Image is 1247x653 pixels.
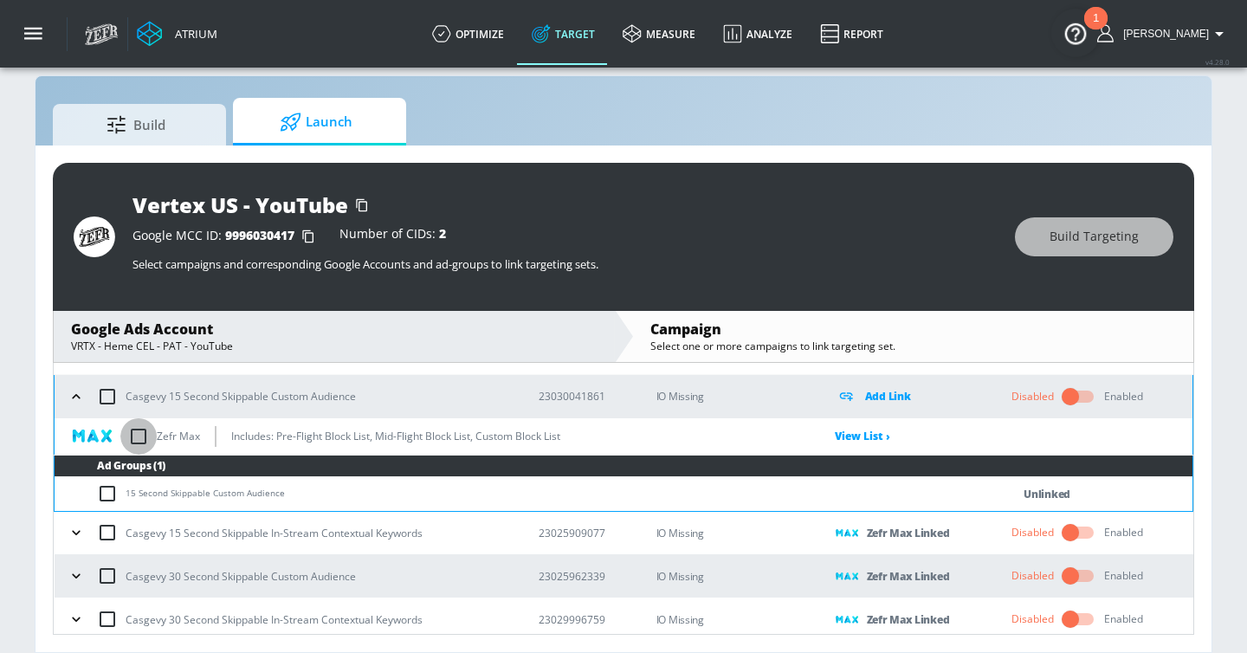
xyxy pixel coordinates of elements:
span: 9996030417 [225,227,294,243]
div: Add Link [836,386,984,406]
p: Casgevy 15 Second Skippable Custom Audience [126,387,356,405]
span: Build [70,104,202,145]
p: Add Link [865,386,911,406]
p: Includes: Pre-Flight Block List, Mid-Flight Block List, Custom Block List [231,427,560,445]
p: Zefr Max Linked [867,523,950,543]
div: Google MCC ID: [132,228,322,245]
button: [PERSON_NAME] [1097,23,1230,44]
p: Zefr Max [157,427,200,445]
div: Number of CIDs: [339,228,446,245]
div: Atrium [168,26,217,42]
div: Enabled [1104,568,1143,584]
div: Disabled [1011,389,1054,404]
div: Disabled [1011,568,1054,584]
p: 23025962339 [539,567,628,585]
span: v 4.28.0 [1205,57,1230,67]
a: measure [609,3,709,65]
div: 1 [1093,18,1099,41]
p: 23025909077 [539,524,628,542]
p: Zefr Max Linked [867,566,950,586]
span: Launch [250,101,382,143]
p: IO Missing [656,386,808,406]
a: Analyze [709,3,806,65]
th: Ad Groups (1) [55,456,1192,477]
p: Zefr Max Linked [867,610,950,630]
p: 23029996759 [539,611,628,629]
p: Casgevy 30 Second Skippable In-Stream Contextual Keywords [126,611,423,629]
span: 2 [439,225,446,242]
div: Enabled [1104,525,1143,540]
a: Target [518,3,609,65]
a: Atrium [137,21,217,47]
div: Disabled [1011,611,1054,627]
p: Casgevy 15 Second Skippable In-Stream Contextual Keywords [126,524,423,542]
p: Select campaigns and corresponding Google Accounts and ad-groups to link targeting sets. [132,256,998,272]
a: optimize [418,3,518,65]
div: Enabled [1104,389,1143,404]
div: Google Ads AccountVRTX - Heme CEL - PAT - YouTube [54,311,614,362]
p: IO Missing [656,566,808,586]
p: 23030041861 [539,387,628,405]
div: VRTX - Heme CEL - PAT - YouTube [71,339,597,353]
a: Report [806,3,897,65]
div: Vertex US - YouTube [132,191,348,219]
td: 15 Second Skippable Custom Audience [55,477,976,511]
div: Disabled [1011,525,1054,540]
div: Google Ads Account [71,320,597,339]
p: IO Missing [656,610,808,630]
button: Open Resource Center, 1 new notification [1051,9,1100,57]
div: Campaign [650,320,1176,339]
p: IO Missing [656,523,808,543]
span: login as: casey.cohen@zefr.com [1116,28,1209,40]
div: Enabled [1104,611,1143,627]
div: Select one or more campaigns to link targeting set. [650,339,1176,353]
p: Unlinked [1024,484,1070,504]
p: Casgevy 30 Second Skippable Custom Audience [126,567,356,585]
a: View List › [835,429,890,443]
